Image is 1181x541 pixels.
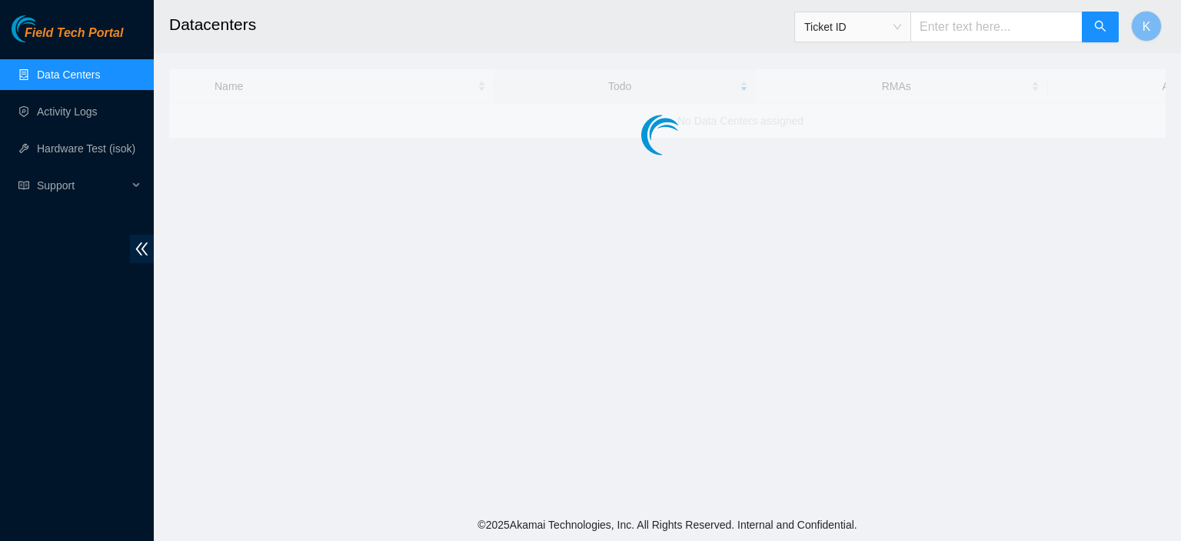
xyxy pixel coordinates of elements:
[804,15,901,38] span: Ticket ID
[1094,20,1106,35] span: search
[25,26,123,41] span: Field Tech Portal
[18,180,29,191] span: read
[1131,11,1162,42] button: K
[910,12,1083,42] input: Enter text here...
[37,68,100,81] a: Data Centers
[37,170,128,201] span: Support
[130,235,154,263] span: double-left
[37,142,135,155] a: Hardware Test (isok)
[1143,17,1151,36] span: K
[1082,12,1119,42] button: search
[37,105,98,118] a: Activity Logs
[154,509,1181,541] footer: © 2025 Akamai Technologies, Inc. All Rights Reserved. Internal and Confidential.
[12,28,123,48] a: Akamai TechnologiesField Tech Portal
[12,15,78,42] img: Akamai Technologies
